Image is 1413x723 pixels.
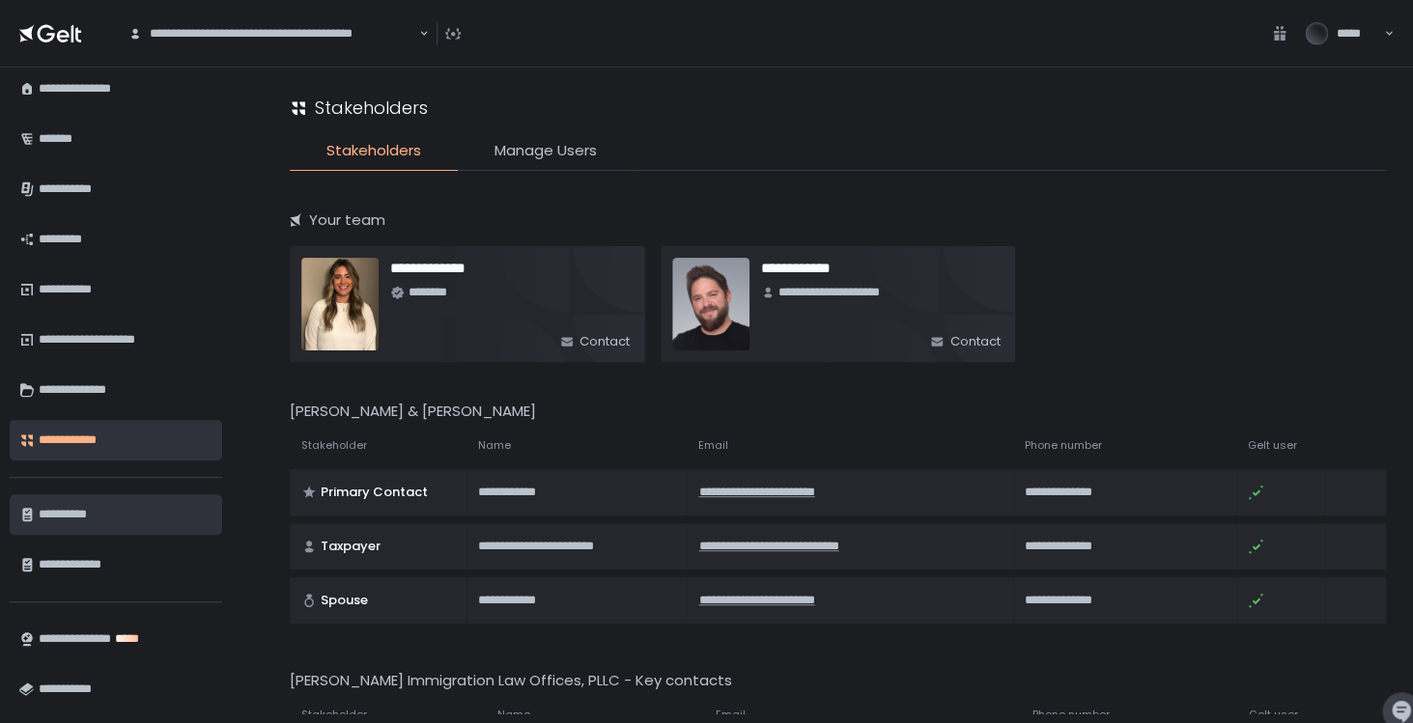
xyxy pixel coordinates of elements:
div: Search for option [116,12,429,54]
span: Taxpayer [321,538,381,555]
span: Name [497,708,530,722]
span: Stakeholder [301,438,367,453]
span: Gelt user [1249,708,1298,722]
span: Spouse [321,592,368,609]
span: Phone number [1032,708,1110,722]
span: Primary Contact [321,484,428,501]
span: Manage Users [495,140,597,162]
span: Phone number [1025,438,1102,453]
h1: Stakeholders [315,95,428,121]
span: Your team [309,209,385,232]
span: Stakeholder [301,708,367,722]
span: [PERSON_NAME] Immigration Law Offices, PLLC - Key contacts [290,670,732,690]
span: Name [478,438,511,453]
span: Stakeholders [326,140,421,162]
span: [PERSON_NAME] & [PERSON_NAME] [290,401,536,421]
input: Search for option [416,24,417,43]
span: Email [716,708,746,722]
span: Email [698,438,728,453]
span: Gelt user [1248,438,1297,453]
